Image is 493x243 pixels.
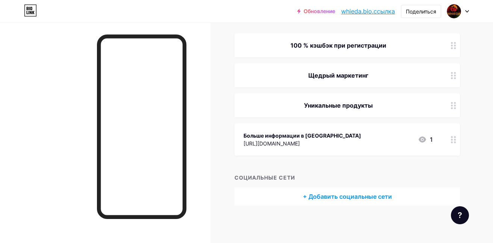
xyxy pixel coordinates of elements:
[243,140,300,147] ya-tr-span: [URL][DOMAIN_NAME]
[406,8,436,15] ya-tr-span: Поделиться
[447,4,461,18] img: почему
[304,8,335,14] ya-tr-span: Обновление
[243,132,361,139] ya-tr-span: Больше информации в [GEOGRAPHIC_DATA]
[304,102,373,109] ya-tr-span: Уникальные продукты
[234,174,295,181] ya-tr-span: СОЦИАЛЬНЫЕ СЕТИ
[341,7,395,16] a: whieda.bio.ссылка
[303,192,392,201] ya-tr-span: + Добавить социальные сети
[308,72,368,79] ya-tr-span: Щедрый маркетинг
[290,42,386,49] ya-tr-span: 100 % кэшбэк при регистрации
[341,7,395,15] ya-tr-span: whieda.bio.ссылка
[418,135,433,144] div: 1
